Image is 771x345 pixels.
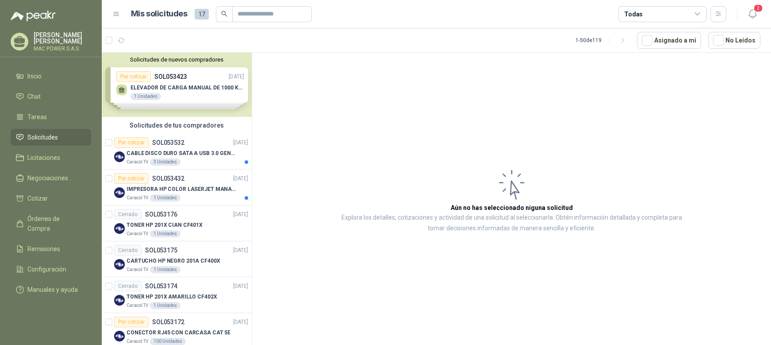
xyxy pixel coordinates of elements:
span: Remisiones [27,244,60,254]
a: Por cotizarSOL053432[DATE] Company LogoIMPRESORA HP COLOR LASERJET MANAGED E45028DNCaracol TV1 Un... [102,170,252,205]
a: Configuración [11,261,91,278]
span: Negociaciones [27,173,68,183]
div: 1 - 50 de 119 [575,33,630,47]
a: Solicitudes [11,129,91,146]
span: search [221,11,227,17]
p: [DATE] [233,174,248,183]
h1: Mis solicitudes [131,8,188,20]
div: 1 Unidades [150,266,180,273]
div: Solicitudes de tus compradores [102,117,252,134]
p: [DATE] [233,282,248,291]
span: Manuales y ayuda [27,285,78,295]
a: Manuales y ayuda [11,281,91,298]
p: Explora los detalles, cotizaciones y actividad de una solicitud al seleccionarla. Obtén informaci... [341,213,683,234]
p: Caracol TV [127,302,148,309]
div: 100 Unidades [150,338,186,345]
div: Por cotizar [114,137,149,148]
span: Inicio [27,71,42,81]
a: Tareas [11,109,91,125]
p: Caracol TV [127,159,148,166]
p: CARTUCHO HP NEGRO 201A CF400X [127,257,220,265]
img: Company Logo [114,223,125,234]
p: [DATE] [233,139,248,147]
p: SOL053175 [145,247,177,253]
p: [DATE] [233,318,248,326]
div: Por cotizar [114,173,149,184]
button: No Leídos [708,32,760,49]
a: Licitaciones [11,149,91,166]
span: 2 [753,4,763,12]
img: Company Logo [114,259,125,270]
a: Inicio [11,68,91,85]
div: Cerrado [114,209,142,220]
p: SOL053176 [145,211,177,217]
button: Solicitudes de nuevos compradores [105,56,248,63]
p: SOL053174 [145,283,177,289]
div: Cerrado [114,245,142,256]
img: Logo peakr [11,11,56,21]
p: TONER HP 201X CIAN CF401X [127,221,203,229]
p: TONER HP 201X AMARILLO CF402X [127,293,217,301]
p: CONECTOR RJ45 CON CARCASA CAT 5E [127,329,230,337]
div: Solicitudes de nuevos compradoresPor cotizarSOL053423[DATE] ELEVADOR DE CARGA MANUAL DE 1000 KLS1... [102,53,252,117]
a: Remisiones [11,240,91,257]
img: Company Logo [114,295,125,306]
span: 17 [195,9,209,19]
p: [PERSON_NAME] [PERSON_NAME] [34,32,91,44]
span: Órdenes de Compra [27,214,83,233]
p: MAC POWER S.A.S [34,46,91,51]
p: [DATE] [233,210,248,219]
img: Company Logo [114,151,125,162]
a: Chat [11,88,91,105]
button: Asignado a mi [637,32,701,49]
img: Company Logo [114,331,125,341]
img: Company Logo [114,187,125,198]
a: Por cotizarSOL053532[DATE] Company LogoCABLE DISCO DURO SATA A USB 3.0 GENERICOCaracol TV3 Unidades [102,134,252,170]
span: Chat [27,92,41,101]
span: Tareas [27,112,47,122]
div: Cerrado [114,281,142,291]
a: CerradoSOL053174[DATE] Company LogoTONER HP 201X AMARILLO CF402XCaracol TV1 Unidades [102,277,252,313]
p: Caracol TV [127,194,148,202]
a: Órdenes de Compra [11,210,91,237]
p: Caracol TV [127,230,148,237]
p: CABLE DISCO DURO SATA A USB 3.0 GENERICO [127,149,237,158]
p: [DATE] [233,246,248,255]
span: Licitaciones [27,153,60,163]
button: 2 [744,6,760,22]
div: 1 Unidades [150,194,180,202]
div: Todas [624,9,643,19]
a: Cotizar [11,190,91,207]
p: Caracol TV [127,338,148,345]
a: CerradoSOL053176[DATE] Company LogoTONER HP 201X CIAN CF401XCaracol TV1 Unidades [102,205,252,241]
p: IMPRESORA HP COLOR LASERJET MANAGED E45028DN [127,185,237,194]
p: Caracol TV [127,266,148,273]
p: SOL053432 [152,175,184,182]
p: SOL053172 [152,319,184,325]
div: 3 Unidades [150,159,180,166]
h3: Aún no has seleccionado niguna solicitud [451,203,573,213]
div: Por cotizar [114,317,149,327]
span: Configuración [27,264,66,274]
a: CerradoSOL053175[DATE] Company LogoCARTUCHO HP NEGRO 201A CF400XCaracol TV1 Unidades [102,241,252,277]
p: SOL053532 [152,140,184,146]
span: Solicitudes [27,132,58,142]
div: 1 Unidades [150,302,180,309]
span: Cotizar [27,194,48,203]
a: Negociaciones [11,170,91,186]
div: 1 Unidades [150,230,180,237]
